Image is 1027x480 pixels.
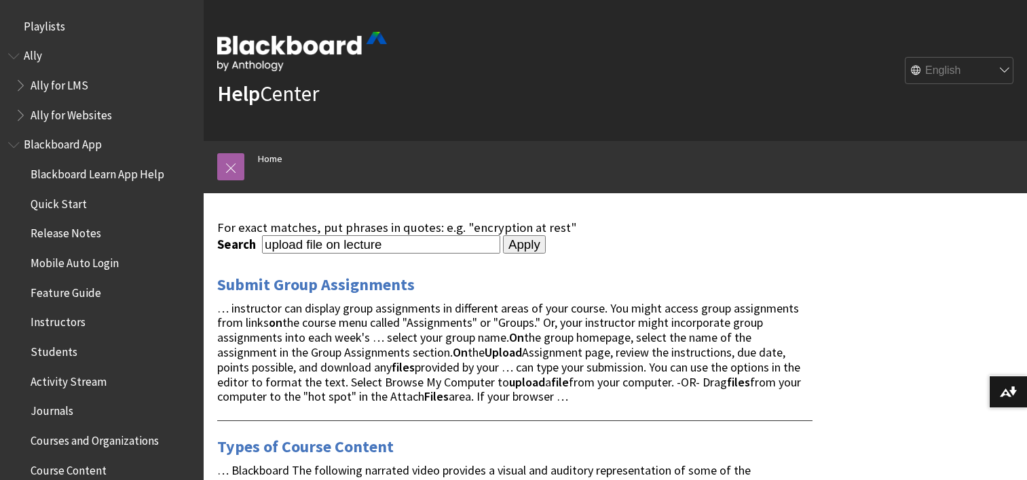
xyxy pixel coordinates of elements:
span: Ally for LMS [31,74,88,92]
strong: upload [509,374,545,390]
strong: Files [424,388,449,404]
a: Submit Group Assignments [217,274,415,296]
span: Quick Start [31,193,87,211]
div: For exact matches, put phrases in quotes: e.g. "encryption at rest" [217,220,813,235]
label: Search [217,237,259,252]
span: Playlists [24,15,65,33]
span: Courses and Organizations [31,429,159,447]
span: Course Content [31,459,107,477]
strong: On [509,329,524,345]
strong: files [727,374,750,390]
span: Ally [24,45,42,63]
span: … instructor can display group assignments in different areas of your course. You might access gr... [217,300,801,405]
img: Blackboard by Anthology [217,32,387,71]
strong: Upload [485,344,522,360]
span: Ally for Websites [31,104,112,122]
span: Blackboard App [24,134,102,152]
strong: On [453,344,468,360]
span: Feature Guide [31,281,101,300]
nav: Book outline for Anthology Ally Help [8,45,195,127]
input: Apply [503,235,546,254]
span: Blackboard Learn App Help [31,163,164,181]
strong: on [269,315,282,330]
nav: Book outline for Playlists [8,15,195,38]
a: Home [258,151,282,167]
a: Types of Course Content [217,436,394,458]
strong: Help [217,80,260,107]
strong: files [392,359,415,375]
select: Site Language Selector [905,58,1014,85]
a: HelpCenter [217,80,319,107]
span: Students [31,340,77,359]
span: Instructors [31,311,86,329]
span: Activity Stream [31,370,107,388]
span: Journals [31,400,73,418]
span: Release Notes [31,222,101,241]
strong: file [551,374,569,390]
span: Mobile Auto Login [31,252,119,270]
